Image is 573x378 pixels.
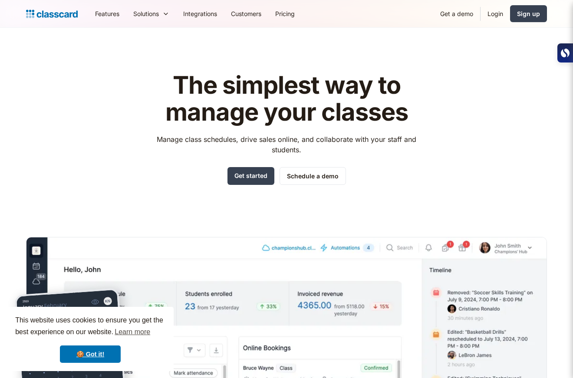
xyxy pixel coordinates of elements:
h1: The simplest way to manage your classes [149,72,425,125]
a: Login [481,4,510,23]
span: This website uses cookies to ensure you get the best experience on our website. [15,315,165,339]
a: Get started [227,167,274,185]
a: learn more about cookies [113,325,151,339]
div: Solutions [126,4,176,23]
a: Integrations [176,4,224,23]
div: Sign up [517,9,540,18]
a: Schedule a demo [280,167,346,185]
a: Customers [224,4,268,23]
a: Pricing [268,4,302,23]
a: Features [88,4,126,23]
a: Sign up [510,5,547,22]
a: home [26,8,78,20]
div: cookieconsent [7,307,174,371]
a: dismiss cookie message [60,345,121,363]
div: Solutions [133,9,159,18]
a: Get a demo [433,4,480,23]
p: Manage class schedules, drive sales online, and collaborate with your staff and students. [149,134,425,155]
